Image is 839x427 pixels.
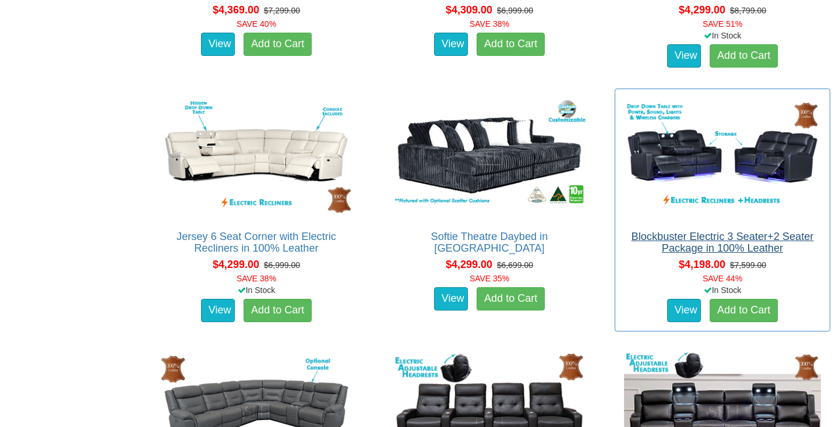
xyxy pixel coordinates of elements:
a: View [434,287,468,310]
div: In Stock [612,284,833,296]
a: Add to Cart [244,299,312,322]
a: Jersey 6 Seat Corner with Electric Recliners in 100% Leather [177,231,336,254]
del: $7,299.00 [264,6,300,15]
del: $6,999.00 [497,6,533,15]
a: Blockbuster Electric 3 Seater+2 Seater Package in 100% Leather [632,231,814,254]
span: $4,299.00 [213,259,259,270]
img: Softie Theatre Daybed in Fabric [388,95,591,219]
a: Add to Cart [244,33,312,56]
del: $6,999.00 [264,260,300,270]
a: View [667,299,701,322]
del: $6,699.00 [497,260,533,270]
div: In Stock [612,30,833,41]
img: Blockbuster Electric 3 Seater+2 Seater Package in 100% Leather [621,95,824,219]
font: SAVE 38% [237,274,276,283]
a: View [434,33,468,56]
a: Softie Theatre Daybed in [GEOGRAPHIC_DATA] [431,231,548,254]
a: Add to Cart [477,33,545,56]
a: Add to Cart [477,287,545,310]
span: $4,299.00 [679,4,725,16]
img: Jersey 6 Seat Corner with Electric Recliners in 100% Leather [155,95,358,219]
span: $4,309.00 [446,4,492,16]
div: In Stock [146,284,366,296]
a: View [201,299,235,322]
a: Add to Cart [710,299,778,322]
a: View [201,33,235,56]
font: SAVE 44% [703,274,742,283]
a: Add to Cart [710,44,778,68]
span: $4,369.00 [213,4,259,16]
font: SAVE 51% [703,19,742,29]
span: $4,198.00 [679,259,725,270]
font: SAVE 40% [237,19,276,29]
font: SAVE 35% [470,274,509,283]
font: SAVE 38% [470,19,509,29]
a: View [667,44,701,68]
del: $8,799.00 [730,6,766,15]
del: $7,599.00 [730,260,766,270]
span: $4,299.00 [446,259,492,270]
